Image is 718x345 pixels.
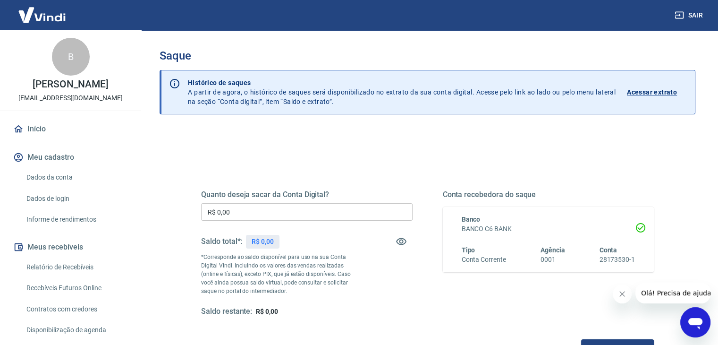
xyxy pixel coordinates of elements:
[252,237,274,247] p: R$ 0,00
[18,93,123,103] p: [EMAIL_ADDRESS][DOMAIN_NAME]
[627,78,687,106] a: Acessar extrato
[23,320,130,340] a: Disponibilização de agenda
[23,258,130,277] a: Relatório de Recebíveis
[160,49,695,62] h3: Saque
[541,246,565,254] span: Agência
[188,78,616,106] p: A partir de agora, o histórico de saques será disponibilizado no extrato da sua conta digital. Ac...
[33,79,108,89] p: [PERSON_NAME]
[6,7,79,14] span: Olá! Precisa de ajuda?
[599,255,635,265] h6: 28173530-1
[680,307,710,337] iframe: Botão para abrir a janela de mensagens
[462,255,506,265] h6: Conta Corrente
[256,308,278,315] span: R$ 0,00
[201,307,252,317] h5: Saldo restante:
[627,87,677,97] p: Acessar extrato
[201,237,242,246] h5: Saldo total*:
[443,190,654,199] h5: Conta recebedora do saque
[11,237,130,258] button: Meus recebíveis
[541,255,565,265] h6: 0001
[23,189,130,208] a: Dados de login
[462,216,481,223] span: Banco
[11,147,130,168] button: Meu cadastro
[462,246,475,254] span: Tipo
[11,0,73,29] img: Vindi
[635,283,710,303] iframe: Mensagem da empresa
[613,285,632,303] iframe: Fechar mensagem
[188,78,616,87] p: Histórico de saques
[599,246,617,254] span: Conta
[673,7,707,24] button: Sair
[52,38,90,76] div: B
[11,119,130,139] a: Início
[23,168,130,187] a: Dados da conta
[201,253,360,295] p: *Corresponde ao saldo disponível para uso na sua Conta Digital Vindi. Incluindo os valores das ve...
[201,190,413,199] h5: Quanto deseja sacar da Conta Digital?
[462,224,635,234] h6: BANCO C6 BANK
[23,210,130,229] a: Informe de rendimentos
[23,278,130,298] a: Recebíveis Futuros Online
[23,300,130,319] a: Contratos com credores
